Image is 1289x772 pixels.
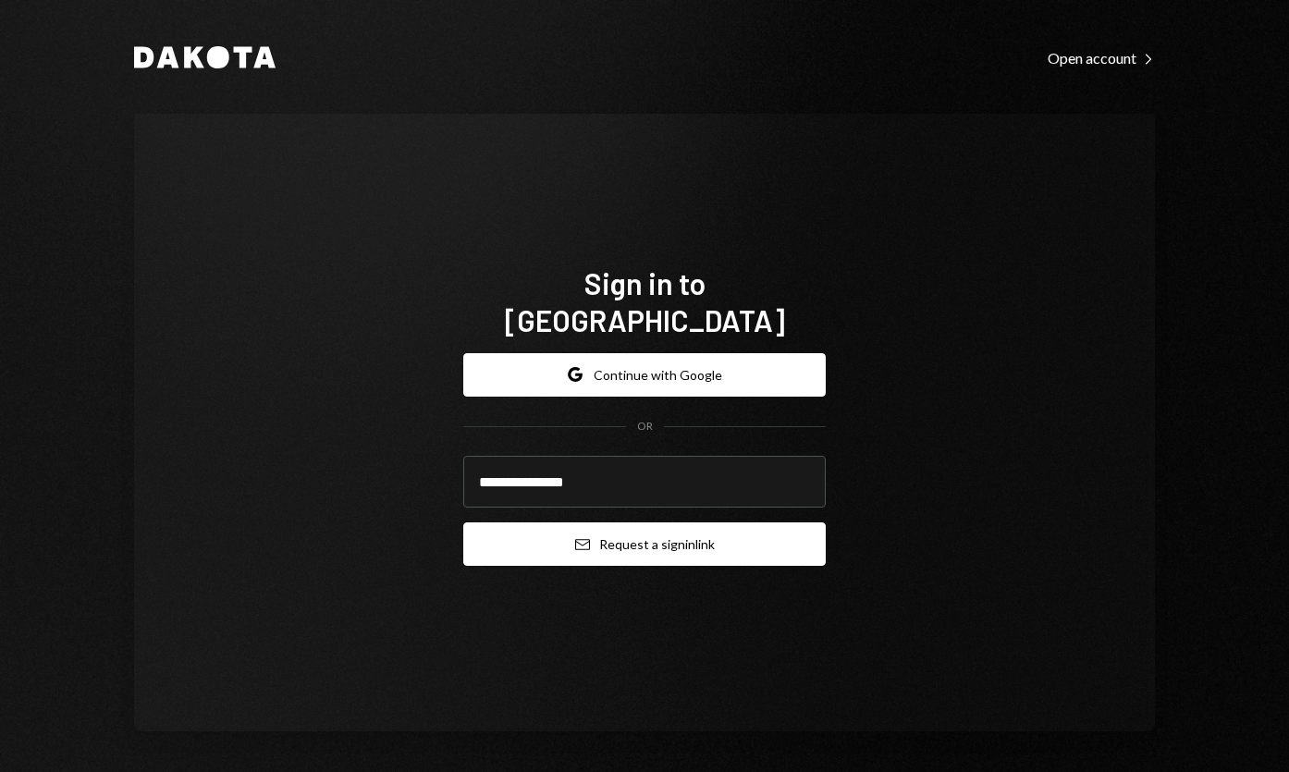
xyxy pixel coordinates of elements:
[637,419,653,435] div: OR
[463,522,826,566] button: Request a signinlink
[463,353,826,397] button: Continue with Google
[1048,47,1155,67] a: Open account
[463,264,826,338] h1: Sign in to [GEOGRAPHIC_DATA]
[1048,49,1155,67] div: Open account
